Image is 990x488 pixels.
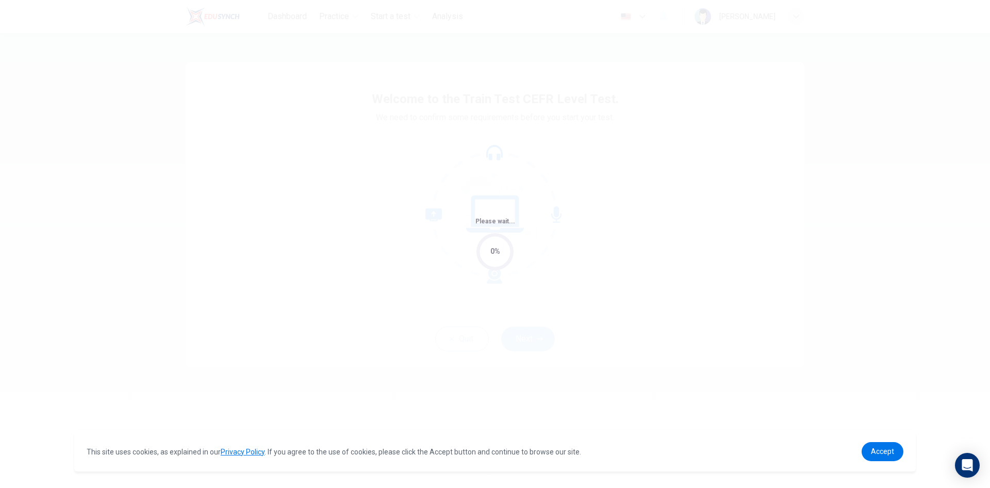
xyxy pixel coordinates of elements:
[87,448,581,456] span: This site uses cookies, as explained in our . If you agree to the use of cookies, please click th...
[475,218,515,225] span: Please wait...
[955,453,980,478] div: Open Intercom Messenger
[221,448,265,456] a: Privacy Policy
[871,447,894,456] span: Accept
[862,442,903,461] a: dismiss cookie message
[490,246,500,257] div: 0%
[74,432,916,471] div: cookieconsent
